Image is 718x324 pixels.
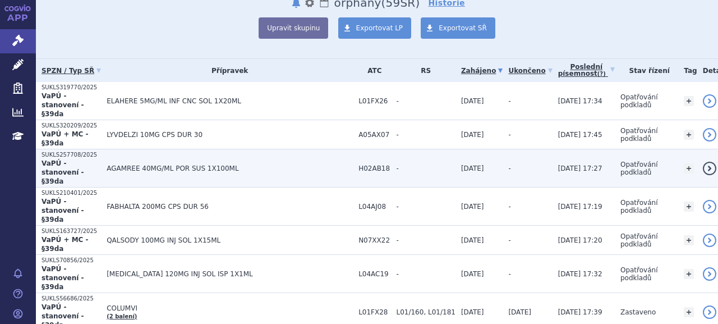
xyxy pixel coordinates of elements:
[558,165,602,172] span: [DATE] 17:27
[396,165,455,172] span: -
[356,24,403,32] span: Exportovat LP
[439,24,487,32] span: Exportovat SŘ
[42,265,84,291] strong: VaPÚ - stanovení - §39da
[42,189,101,197] p: SUKLS210401/2025
[338,17,412,39] a: Exportovat LP
[358,308,390,316] span: L01FX28
[508,131,510,139] span: -
[620,308,656,316] span: Zastaveno
[684,163,694,174] a: +
[684,202,694,212] a: +
[42,130,89,147] strong: VaPÚ + MC - §39da
[461,63,503,79] a: Zahájeno
[396,308,455,316] span: L01/160, L01/181
[508,308,531,316] span: [DATE]
[42,92,84,118] strong: VaPÚ - stanovení - §39da
[615,59,678,82] th: Stav řízení
[396,97,455,105] span: -
[461,97,484,105] span: [DATE]
[703,200,716,213] a: detail
[703,128,716,142] a: detail
[684,96,694,106] a: +
[620,93,658,109] span: Opatřování podkladů
[684,269,694,279] a: +
[558,97,602,105] span: [DATE] 17:34
[620,266,658,282] span: Opatřování podkladů
[107,97,353,105] span: ELAHERE 5MG/ML INF CNC SOL 1X20ML
[620,127,658,143] span: Opatřování podkladů
[42,151,101,159] p: SUKLS257708/2025
[42,257,101,264] p: SUKLS70856/2025
[390,59,455,82] th: RS
[620,199,658,215] span: Opatřování podkladů
[508,270,510,278] span: -
[107,165,353,172] span: AGAMREE 40MG/ML POR SUS 1X100ML
[358,165,390,172] span: H02AB18
[558,270,602,278] span: [DATE] 17:32
[508,203,510,211] span: -
[42,236,89,253] strong: VaPÚ + MC - §39da
[703,267,716,281] a: detail
[508,165,510,172] span: -
[558,203,602,211] span: [DATE] 17:19
[101,59,353,82] th: Přípravek
[684,130,694,140] a: +
[558,236,602,244] span: [DATE] 17:20
[358,131,390,139] span: A05AX07
[461,270,484,278] span: [DATE]
[461,131,484,139] span: [DATE]
[703,234,716,247] a: detail
[358,203,390,211] span: L04AJ08
[461,165,484,172] span: [DATE]
[703,94,716,108] a: detail
[107,236,353,244] span: QALSODY 100MG INJ SOL 1X15ML
[42,122,101,130] p: SUKLS320209/2025
[558,308,602,316] span: [DATE] 17:39
[461,236,484,244] span: [DATE]
[508,63,552,79] a: Ukončeno
[42,198,84,223] strong: VaPÚ - stanovení - §39da
[42,159,84,185] strong: VaPÚ - stanovení - §39da
[620,232,658,248] span: Opatřování podkladů
[684,235,694,245] a: +
[358,236,390,244] span: N07XX22
[396,236,455,244] span: -
[703,162,716,175] a: detail
[396,131,455,139] span: -
[42,227,101,235] p: SUKLS163727/2025
[107,270,353,278] span: [MEDICAL_DATA] 120MG INJ SOL ISP 1X1ML
[42,84,101,92] p: SUKLS319770/2025
[508,236,510,244] span: -
[508,97,510,105] span: -
[396,203,455,211] span: -
[358,97,390,105] span: L01FX26
[558,59,615,82] a: Poslednípísemnost(?)
[107,304,353,312] span: COLUMVI
[107,203,353,211] span: FABHALTA 200MG CPS DUR 56
[678,59,697,82] th: Tag
[703,305,716,319] a: detail
[42,63,101,79] a: SPZN / Typ SŘ
[558,131,602,139] span: [DATE] 17:45
[421,17,495,39] a: Exportovat SŘ
[461,203,484,211] span: [DATE]
[259,17,328,39] button: Upravit skupinu
[107,131,353,139] span: LYVDELZI 10MG CPS DUR 30
[358,270,390,278] span: L04AC19
[396,270,455,278] span: -
[684,307,694,317] a: +
[620,161,658,176] span: Opatřování podkladů
[597,71,606,77] abbr: (?)
[461,308,484,316] span: [DATE]
[353,59,390,82] th: ATC
[107,313,137,320] a: (2 balení)
[42,295,101,303] p: SUKLS56686/2025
